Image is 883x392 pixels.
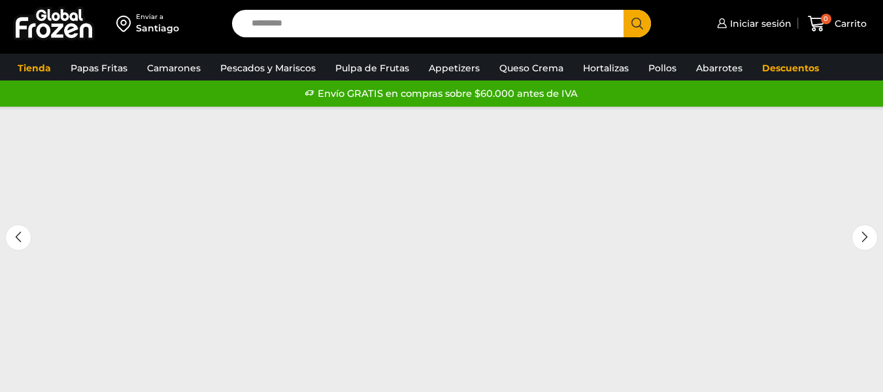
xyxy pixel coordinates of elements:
[756,56,825,80] a: Descuentos
[831,17,867,30] span: Carrito
[714,10,791,37] a: Iniciar sesión
[422,56,486,80] a: Appetizers
[141,56,207,80] a: Camarones
[214,56,322,80] a: Pescados y Mariscos
[821,14,831,24] span: 0
[805,9,870,39] a: 0 Carrito
[576,56,635,80] a: Hortalizas
[690,56,749,80] a: Abarrotes
[136,22,179,35] div: Santiago
[11,56,58,80] a: Tienda
[624,10,651,37] button: Search button
[642,56,683,80] a: Pollos
[136,12,179,22] div: Enviar a
[64,56,134,80] a: Papas Fritas
[493,56,570,80] a: Queso Crema
[329,56,416,80] a: Pulpa de Frutas
[727,17,791,30] span: Iniciar sesión
[116,12,136,35] img: address-field-icon.svg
